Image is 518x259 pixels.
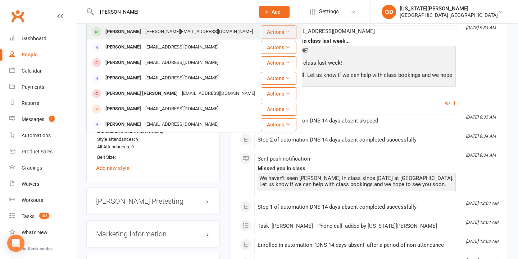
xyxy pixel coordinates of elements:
a: Clubworx [9,7,27,25]
i: [DATE] 8:35 AM [466,115,496,120]
button: Actions [261,87,296,100]
div: Reports [22,100,39,106]
div: [PERSON_NAME] [103,57,143,68]
span: Style attendances: 9 [97,137,138,142]
button: 1 [445,99,456,108]
a: People [9,47,76,63]
div: [EMAIL_ADDRESS][DOMAIN_NAME] [143,57,221,68]
div: [EMAIL_ADDRESS][DOMAIN_NAME] [143,119,221,130]
div: What's New [22,230,47,235]
i: [DATE] 12:04 AM [466,201,498,206]
div: Step 1 of automation DNS 14 days absent completed successfully [258,204,456,210]
i: [DATE] 8:34 AM [466,153,496,158]
button: Add [259,6,290,18]
button: Actions [261,103,296,116]
div: [EMAIL_ADDRESS][DOMAIN_NAME] [143,104,221,114]
div: Open Intercom Messenger [7,235,24,252]
div: [PERSON_NAME] [103,73,143,83]
div: We haven't seen [PERSON_NAME] in class since [DATE] at [GEOGRAPHIC_DATA]. Let us know if we can h... [259,175,454,188]
div: Dashboard [22,36,46,41]
div: Product Sales [22,149,53,154]
a: Messages 1 [9,111,76,128]
div: [PERSON_NAME] [103,27,143,37]
div: Calendar [22,68,42,74]
a: show more [258,86,456,96]
div: Step 2 of automation DNS 14 days absent completed successfully [258,137,456,143]
button: Actions [261,41,296,54]
div: [GEOGRAPHIC_DATA] [GEOGRAPHIC_DATA] [400,12,498,18]
div: We've missed you in class last week... [258,38,456,44]
i: [DATE] 9:34 AM [466,25,496,30]
div: Enrolled in automation: 'DNS 14 days absent' after a period of non-attendance [258,242,456,248]
span: Sent push notification [258,156,310,162]
a: Tasks 104 [9,208,76,225]
div: Task '[PERSON_NAME] - Phone call' added by [US_STATE][PERSON_NAME] [258,223,456,229]
div: [EMAIL_ADDRESS][DOMAIN_NAME] [180,88,257,99]
button: Actions [261,26,296,38]
i: [DATE] 12:04 AM [466,220,498,225]
span: Add [272,9,281,15]
div: [PERSON_NAME] [103,104,143,114]
a: What's New [9,225,76,241]
div: Step 3 of automation DNS 14 days absent skipped [258,118,456,124]
a: Add new style [96,165,129,171]
input: Search... [95,7,250,17]
h3: Marketing Information [96,230,210,238]
div: Tasks [22,213,35,219]
i: [DATE] 8:34 AM [466,134,496,139]
div: [EMAIL_ADDRESS][DOMAIN_NAME] [143,73,221,83]
div: Messages [22,116,44,122]
div: Gradings [22,165,42,171]
a: Reports [9,95,76,111]
div: People [22,52,38,57]
div: Workouts [22,197,43,203]
button: Actions [261,72,296,85]
div: [EMAIL_ADDRESS][DOMAIN_NAME] [143,42,221,52]
div: [PERSON_NAME][EMAIL_ADDRESS][DOMAIN_NAME] [143,27,255,37]
span: Sent email to [EMAIL_ADDRESS][DOMAIN_NAME] [258,28,375,34]
button: Actions [261,118,296,131]
div: [PERSON_NAME] [PERSON_NAME] [103,88,180,99]
div: GD [382,5,396,19]
div: Automations [22,133,51,138]
div: [PERSON_NAME] [103,119,143,130]
a: Dashboard [9,31,76,47]
div: Waivers [22,181,39,187]
a: Gradings [9,160,76,176]
a: Payments [9,79,76,95]
a: Product Sales [9,144,76,160]
div: Payments [22,84,44,90]
i: [DATE] 12:03 AM [466,239,498,244]
span: All Attendances: 9 [97,144,134,149]
span: 104 [39,213,49,219]
div: [US_STATE][PERSON_NAME] [400,5,498,12]
a: Workouts [9,192,76,208]
div: [PERSON_NAME] [103,42,143,52]
div: Missed you in class [258,166,456,172]
div: We missed you in class last week! [259,60,454,66]
a: Waivers [9,176,76,192]
span: Settings [319,4,339,20]
div: Hi, [PERSON_NAME] [259,48,454,109]
a: Automations [9,128,76,144]
div: We hope all is well. Let us know if we can help with class bookings and we hope to see you soon. [259,72,454,84]
a: Calendar [9,63,76,79]
span: 1 [49,116,55,122]
button: Actions [261,56,296,69]
h3: [PERSON_NAME] Pretesting [96,197,210,205]
span: Belt Size: [97,154,116,160]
